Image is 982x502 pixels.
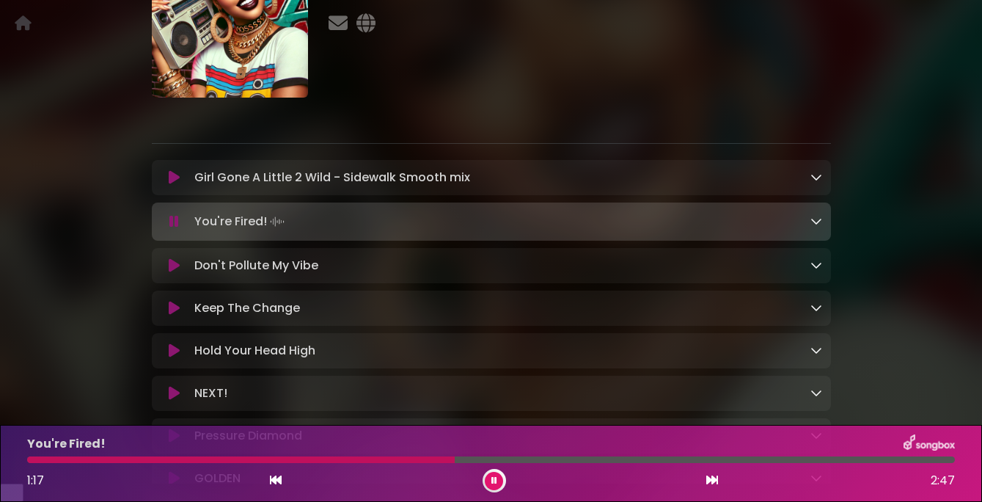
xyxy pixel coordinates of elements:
[194,257,318,274] p: Don't Pollute My Vibe
[194,169,470,186] p: Girl Gone A Little 2 Wild - Sidewalk Smooth mix
[194,342,315,360] p: Hold Your Head High
[904,434,955,454] img: songbox-logo-white.png
[194,385,227,402] p: NEXT!
[931,472,955,490] span: 2:47
[27,435,106,453] p: You're Fired!
[267,211,287,232] img: waveform4.gif
[27,472,44,489] span: 1:17
[194,299,300,317] p: Keep The Change
[194,211,287,232] p: You're Fired!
